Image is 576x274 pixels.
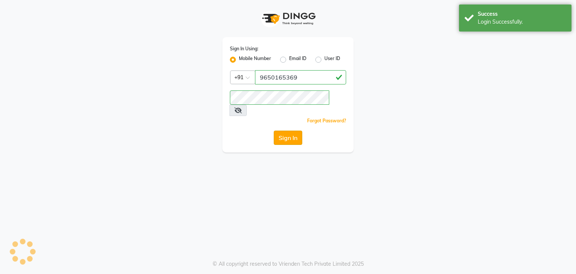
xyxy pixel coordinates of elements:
[289,55,306,64] label: Email ID
[274,131,302,145] button: Sign In
[239,55,271,64] label: Mobile Number
[230,90,329,105] input: Username
[258,8,318,30] img: logo1.svg
[478,18,566,26] div: Login Successfully.
[324,55,340,64] label: User ID
[255,70,346,84] input: Username
[307,118,346,123] a: Forgot Password?
[478,10,566,18] div: Success
[230,45,258,52] label: Sign In Using:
